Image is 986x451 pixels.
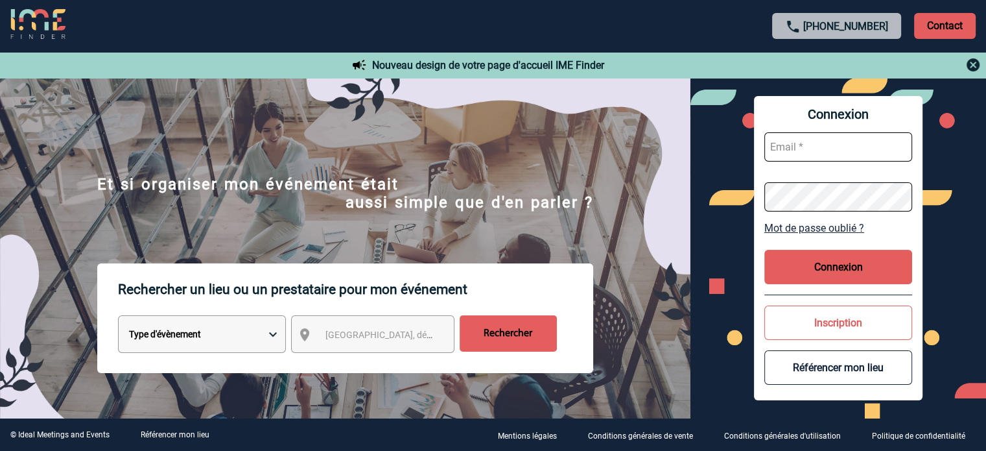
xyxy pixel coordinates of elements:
[764,306,912,340] button: Inscription
[764,106,912,122] span: Connexion
[724,432,841,441] p: Conditions générales d'utilisation
[764,222,912,234] a: Mot de passe oublié ?
[588,432,693,441] p: Conditions générales de vente
[872,432,965,441] p: Politique de confidentialité
[10,430,110,439] div: © Ideal Meetings and Events
[141,430,209,439] a: Référencer mon lieu
[764,132,912,162] input: Email *
[764,250,912,284] button: Connexion
[498,432,557,441] p: Mentions légales
[803,20,888,32] a: [PHONE_NUMBER]
[785,19,801,34] img: call-24-px.png
[714,429,862,441] a: Conditions générales d'utilisation
[764,350,912,385] button: Référencer mon lieu
[487,429,578,441] a: Mentions légales
[325,330,506,340] span: [GEOGRAPHIC_DATA], département, région...
[460,315,557,352] input: Rechercher
[862,429,986,441] a: Politique de confidentialité
[914,13,976,39] p: Contact
[578,429,714,441] a: Conditions générales de vente
[118,263,593,315] p: Rechercher un lieu ou un prestataire pour mon événement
